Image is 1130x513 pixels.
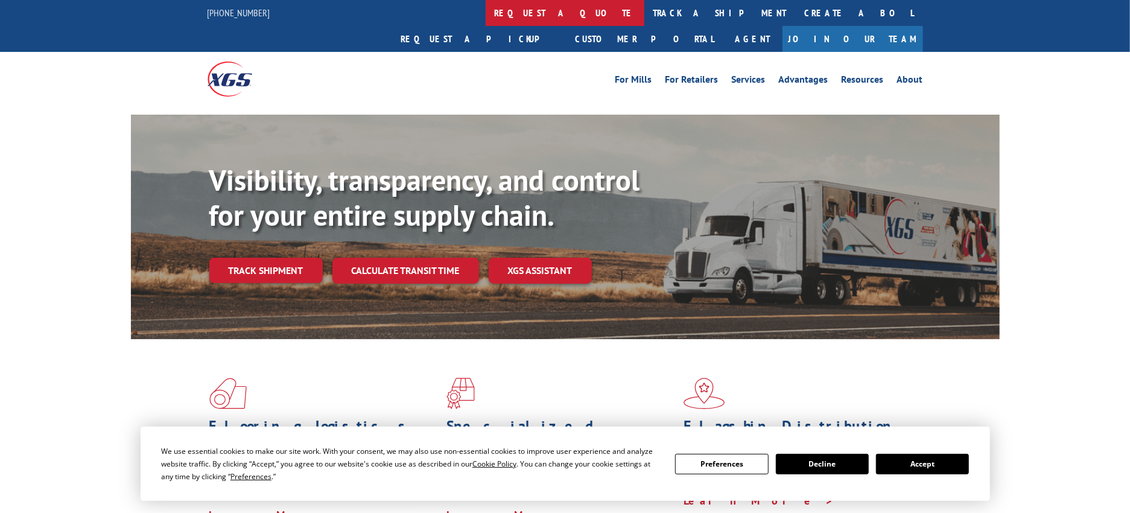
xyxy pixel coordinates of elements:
a: For Mills [615,75,652,88]
a: For Retailers [665,75,719,88]
a: Learn More > [684,494,834,508]
h1: Specialized Freight Experts [446,419,675,454]
a: Calculate transit time [332,258,479,284]
a: Resources [842,75,884,88]
a: Advantages [779,75,828,88]
div: Cookie Consent Prompt [141,427,990,501]
button: Preferences [675,454,768,474]
a: Services [732,75,766,88]
span: Preferences [230,471,271,482]
img: xgs-icon-total-supply-chain-intelligence-red [209,378,247,409]
a: Join Our Team [782,26,923,52]
a: Track shipment [209,258,323,283]
a: [PHONE_NUMBER] [208,7,270,19]
b: Visibility, transparency, and control for your entire supply chain. [209,161,640,234]
a: Customer Portal [567,26,723,52]
a: Agent [723,26,782,52]
button: Decline [776,454,869,474]
a: XGS ASSISTANT [489,258,592,284]
span: Cookie Policy [472,459,516,469]
a: About [897,75,923,88]
a: Request a pickup [392,26,567,52]
h1: Flagship Distribution Model [684,419,912,454]
h1: Flooring Logistics Solutions [209,419,437,454]
div: We use essential cookies to make our site work. With your consent, we may also use non-essential ... [161,445,661,483]
button: Accept [876,454,969,474]
img: xgs-icon-focused-on-flooring-red [446,378,475,409]
img: xgs-icon-flagship-distribution-model-red [684,378,725,409]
